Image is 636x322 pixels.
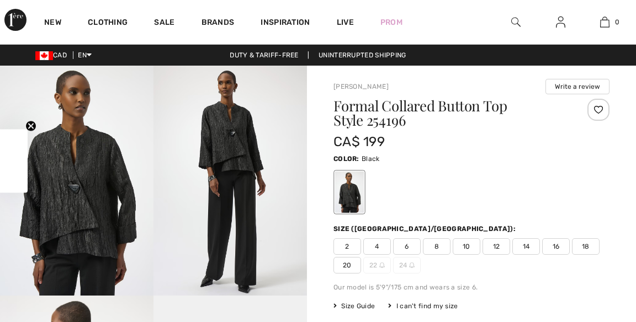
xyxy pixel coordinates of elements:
[333,99,564,127] h1: Formal Collared Button Top Style 254196
[512,238,540,255] span: 14
[333,83,389,90] a: [PERSON_NAME]
[393,257,421,273] span: 24
[35,51,71,59] span: CAD
[337,17,354,28] a: Live
[615,17,619,27] span: 0
[88,18,128,29] a: Clothing
[388,301,458,311] div: I can't find my size
[393,238,421,255] span: 6
[333,282,609,292] div: Our model is 5'9"/175 cm and wears a size 6.
[423,238,451,255] span: 8
[556,15,565,29] img: My Info
[333,238,361,255] span: 2
[453,238,480,255] span: 10
[25,121,36,132] button: Close teaser
[35,51,53,60] img: Canadian Dollar
[333,257,361,273] span: 20
[333,134,385,149] span: CA$ 199
[545,79,609,94] button: Write a review
[547,15,574,29] a: Sign In
[542,238,570,255] span: 16
[154,18,174,29] a: Sale
[511,15,521,29] img: search the website
[333,224,518,234] div: Size ([GEOGRAPHIC_DATA]/[GEOGRAPHIC_DATA]):
[380,17,402,28] a: Prom
[362,155,380,163] span: Black
[600,15,609,29] img: My Bag
[333,301,375,311] span: Size Guide
[483,238,510,255] span: 12
[335,171,364,213] div: Black
[261,18,310,29] span: Inspiration
[153,66,307,296] img: Formal Collared Button Top Style 254196. 2
[583,15,627,29] a: 0
[572,238,600,255] span: 18
[202,18,235,29] a: Brands
[409,262,415,268] img: ring-m.svg
[4,9,26,31] img: 1ère Avenue
[333,155,359,163] span: Color:
[44,18,61,29] a: New
[78,51,92,59] span: EN
[379,262,385,268] img: ring-m.svg
[363,238,391,255] span: 4
[363,257,391,273] span: 22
